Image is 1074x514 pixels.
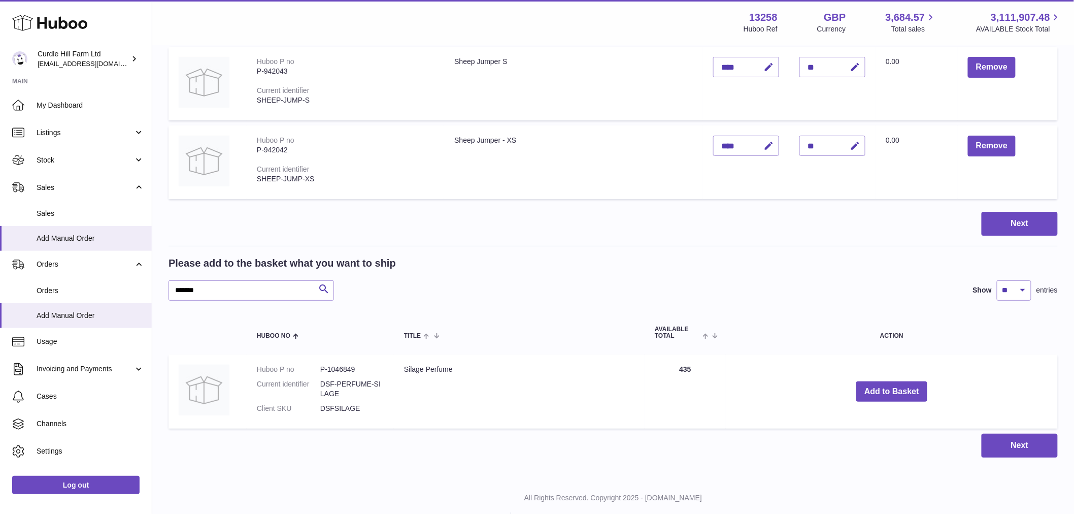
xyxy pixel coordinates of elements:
span: Huboo no [257,333,290,339]
span: 3,684.57 [886,11,925,24]
div: Current identifier [257,86,310,94]
strong: 13258 [749,11,778,24]
button: Next [982,434,1058,458]
span: Sales [37,209,144,218]
span: 0.00 [886,136,899,144]
span: 0.00 [886,57,899,66]
div: Currency [817,24,846,34]
span: Add Manual Order [37,234,144,243]
div: Huboo P no [257,57,294,66]
span: Add Manual Order [37,311,144,320]
dt: Current identifier [257,379,320,399]
h2: Please add to the basket what you want to ship [169,256,396,270]
span: entries [1036,285,1058,295]
a: Log out [12,476,140,494]
span: Listings [37,128,133,138]
strong: GBP [824,11,846,24]
span: AVAILABLE Stock Total [976,24,1062,34]
span: AVAILABLE Total [655,326,700,339]
label: Show [973,285,992,295]
a: 3,684.57 Total sales [886,11,937,34]
img: Silage Perfume [179,365,229,415]
td: Silage Perfume [394,355,645,429]
button: Add to Basket [856,381,927,402]
span: 3,111,907.48 [991,11,1050,24]
span: Orders [37,260,133,269]
span: Total sales [891,24,936,34]
th: Action [726,316,1058,349]
span: My Dashboard [37,101,144,110]
div: Huboo P no [257,136,294,144]
dt: Huboo P no [257,365,320,374]
span: Channels [37,419,144,429]
a: 3,111,907.48 AVAILABLE Stock Total [976,11,1062,34]
span: Sales [37,183,133,192]
td: 435 [645,355,726,429]
dt: Client SKU [257,404,320,413]
span: Invoicing and Payments [37,364,133,374]
p: All Rights Reserved. Copyright 2025 - [DOMAIN_NAME] [160,493,1066,503]
span: Stock [37,155,133,165]
span: Usage [37,337,144,346]
dd: DSF-PERFUME-SILAGE [320,379,384,399]
span: Title [404,333,421,339]
img: Sheep Jumper S [179,57,229,108]
button: Next [982,212,1058,236]
div: P-942043 [257,67,434,76]
td: Sheep Jumper - XS [444,125,703,199]
button: Remove [968,57,1016,78]
div: SHEEP-JUMP-XS [257,174,434,184]
span: Orders [37,286,144,296]
dd: P-1046849 [320,365,384,374]
span: Settings [37,446,144,456]
div: Current identifier [257,165,310,173]
button: Remove [968,136,1016,156]
img: internalAdmin-13258@internal.huboo.com [12,51,27,67]
span: Cases [37,392,144,401]
div: Huboo Ref [744,24,778,34]
span: [EMAIL_ADDRESS][DOMAIN_NAME] [38,59,149,68]
td: Sheep Jumper S [444,47,703,120]
div: P-942042 [257,145,434,155]
div: SHEEP-JUMP-S [257,95,434,105]
div: Curdle Hill Farm Ltd [38,49,129,69]
img: Sheep Jumper - XS [179,136,229,186]
dd: DSFSILAGE [320,404,384,413]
